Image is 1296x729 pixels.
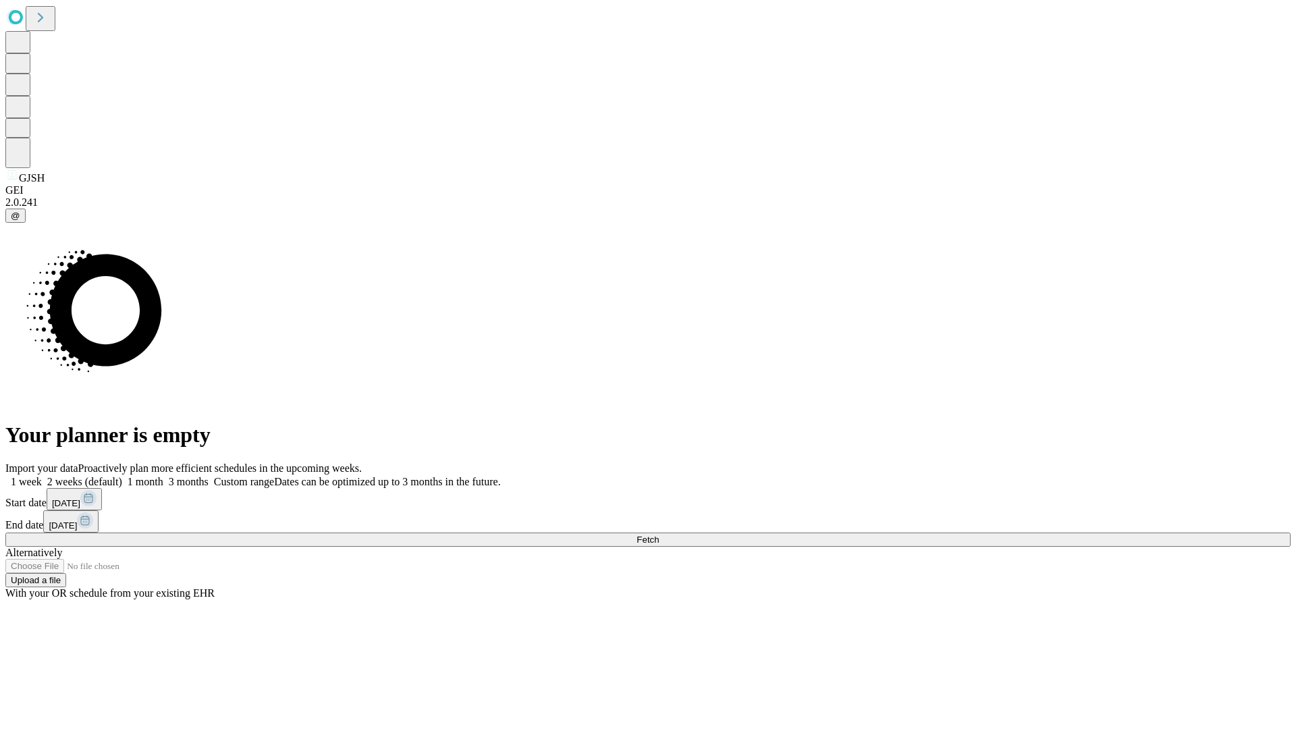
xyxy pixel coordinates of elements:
span: Fetch [637,535,659,545]
span: Custom range [214,476,274,487]
div: Start date [5,488,1291,510]
span: Dates can be optimized up to 3 months in the future. [274,476,500,487]
button: Fetch [5,533,1291,547]
h1: Your planner is empty [5,423,1291,448]
button: [DATE] [47,488,102,510]
span: GJSH [19,172,45,184]
span: [DATE] [52,498,80,508]
span: @ [11,211,20,221]
span: 3 months [169,476,209,487]
button: @ [5,209,26,223]
span: Proactively plan more efficient schedules in the upcoming weeks. [78,462,362,474]
span: 1 month [128,476,163,487]
span: [DATE] [49,520,77,531]
button: Upload a file [5,573,66,587]
span: 2 weeks (default) [47,476,122,487]
span: 1 week [11,476,42,487]
div: 2.0.241 [5,196,1291,209]
div: GEI [5,184,1291,196]
span: With your OR schedule from your existing EHR [5,587,215,599]
div: End date [5,510,1291,533]
button: [DATE] [43,510,99,533]
span: Import your data [5,462,78,474]
span: Alternatively [5,547,62,558]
